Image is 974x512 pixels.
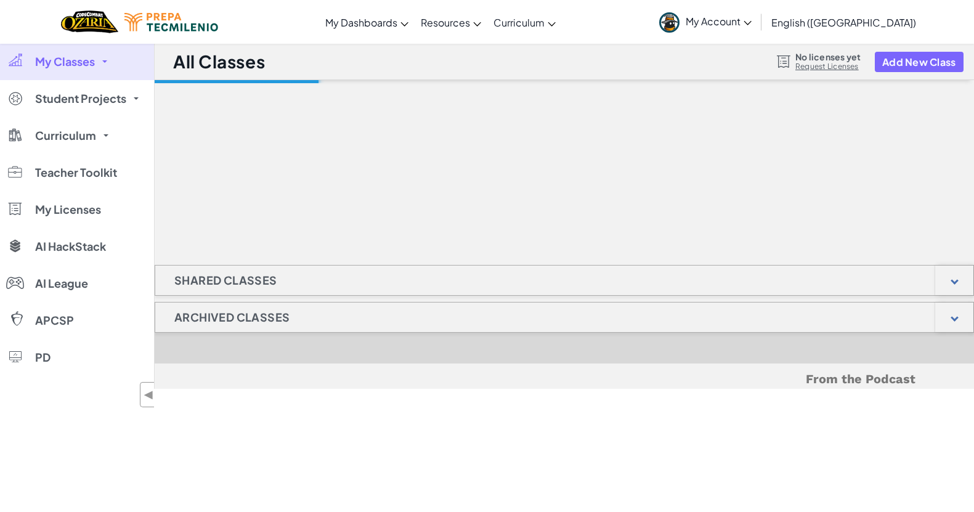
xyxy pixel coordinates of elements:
h1: Shared Classes [155,265,296,296]
a: English ([GEOGRAPHIC_DATA]) [765,6,922,39]
span: My Licenses [35,204,101,215]
img: Home [61,9,118,35]
h1: Archived Classes [155,302,309,333]
a: My Account [653,2,758,41]
img: Tecmilenio logo [124,13,218,31]
span: My Account [686,15,752,28]
span: Curriculum [35,130,96,141]
span: No licenses yet [795,52,861,62]
h1: All Classes [173,50,265,73]
span: AI League [35,278,88,289]
a: Curriculum [487,6,562,39]
span: Curriculum [493,16,545,29]
span: My Classes [35,56,95,67]
h5: From the Podcast [213,370,915,389]
a: Ozaria by CodeCombat logo [61,9,118,35]
span: English ([GEOGRAPHIC_DATA]) [771,16,916,29]
span: ◀ [144,386,154,404]
span: Teacher Toolkit [35,167,117,178]
span: My Dashboards [325,16,397,29]
img: avatar [659,12,680,33]
button: Add New Class [875,52,964,72]
a: My Dashboards [319,6,415,39]
span: AI HackStack [35,241,106,252]
a: Request Licenses [795,62,861,71]
a: Resources [415,6,487,39]
span: Resources [421,16,470,29]
span: Student Projects [35,93,126,104]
